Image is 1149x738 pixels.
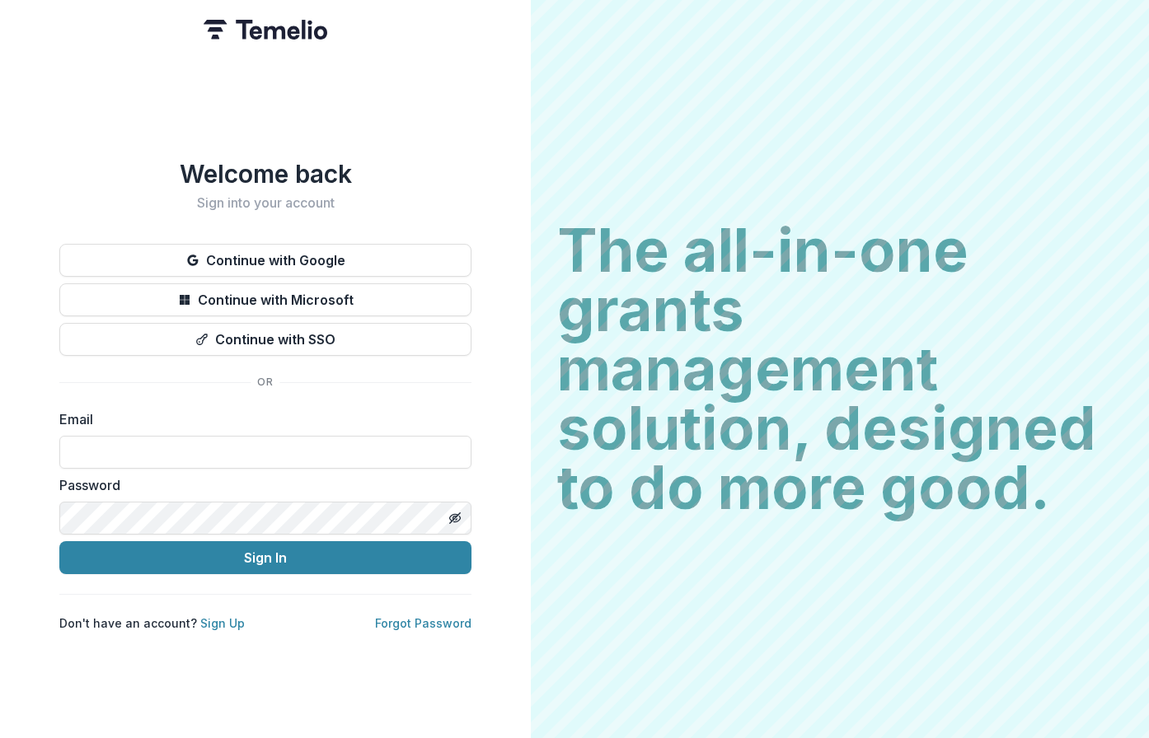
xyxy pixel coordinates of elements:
button: Sign In [59,541,471,574]
a: Forgot Password [375,616,471,630]
button: Toggle password visibility [442,505,468,531]
button: Continue with Microsoft [59,283,471,316]
button: Continue with Google [59,244,471,277]
img: Temelio [204,20,327,40]
p: Don't have an account? [59,614,245,632]
h1: Welcome back [59,159,471,189]
label: Password [59,475,462,495]
button: Continue with SSO [59,323,471,356]
a: Sign Up [200,616,245,630]
label: Email [59,409,462,429]
h2: Sign into your account [59,195,471,211]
